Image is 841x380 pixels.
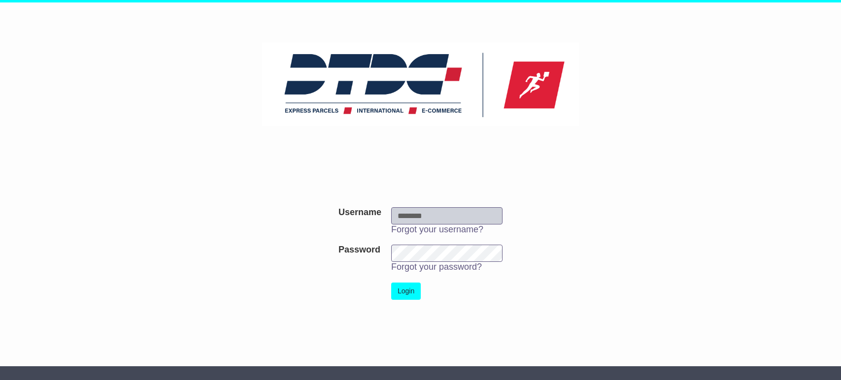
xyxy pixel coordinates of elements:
[338,245,380,255] label: Password
[262,42,579,126] img: DTDC Australia
[391,224,483,234] a: Forgot your username?
[338,207,381,218] label: Username
[391,262,482,272] a: Forgot your password?
[391,283,421,300] button: Login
